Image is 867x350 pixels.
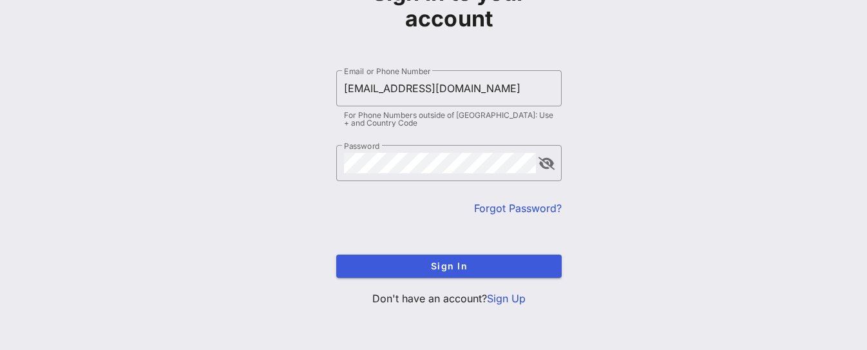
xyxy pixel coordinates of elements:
p: Don't have an account? [336,291,562,306]
label: Email or Phone Number [344,66,430,76]
button: Sign In [336,255,562,278]
a: Sign Up [487,292,526,305]
label: Password [344,141,380,151]
a: Forgot Password? [474,202,562,215]
div: For Phone Numbers outside of [GEOGRAPHIC_DATA]: Use + and Country Code [344,112,554,127]
span: Sign In [347,260,551,271]
button: append icon [538,157,555,170]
